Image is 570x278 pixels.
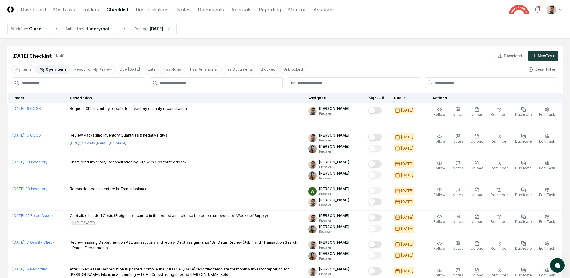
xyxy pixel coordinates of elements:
[539,193,555,197] span: Edit Task
[12,267,25,271] span: [DATE] :
[12,133,25,137] span: [DATE] :
[280,65,306,74] button: Unblocked
[491,193,508,197] span: Reminder
[451,159,465,172] button: Notes
[82,6,99,13] a: Folders
[308,145,317,153] img: ACg8ocIj8Ed1971QfF93IUVvJX6lPm3y0CRToLvfAg4p8TYQk6NAZIo=s96-c
[494,51,526,61] button: Download
[308,198,317,207] img: d09822cc-9b6d-4858-8d66-9570c114c672_214030b4-299a-48fd-ad93-fc7c7aef54c6.png
[432,186,447,199] button: Follow
[471,246,483,251] span: Upload
[401,226,413,231] div: [DATE]
[319,186,349,192] p: [PERSON_NAME]
[515,193,532,197] span: Duplicate
[526,64,558,75] button: Clear Filter
[539,112,555,117] span: Edit Task
[401,161,413,167] div: [DATE]
[547,5,556,14] img: d09822cc-9b6d-4858-8d66-9570c114c672_214030b4-299a-48fd-ad93-fc7c7aef54c6.png
[319,111,349,116] p: Preparer
[434,219,445,224] span: Follow
[319,171,349,176] p: [PERSON_NAME]
[368,252,382,259] button: Mark complete
[12,187,25,191] span: [DATE] :
[491,273,508,277] span: Reminder
[177,6,191,13] a: Notes
[453,166,463,170] span: Notes
[70,133,167,138] p: Review Packaging Inventory Quantities & negative qtys
[469,106,485,119] button: Upload
[451,213,465,226] button: Notes
[12,160,47,164] a: [DATE]:03 Inventory
[66,26,84,32] div: Subsidiary
[308,214,317,222] img: d09822cc-9b6d-4858-8d66-9570c114c672_214030b4-299a-48fd-ad93-fc7c7aef54c6.png
[319,138,349,143] p: Preparer
[303,93,364,103] th: Assignee
[308,134,317,142] img: d09822cc-9b6d-4858-8d66-9570c114c672_214030b4-299a-48fd-ad93-fc7c7aef54c6.png
[319,197,349,203] p: [PERSON_NAME]
[509,5,529,14] img: Hungryroot logo
[471,139,483,144] span: Upload
[75,220,95,224] div: journal_entry
[434,246,445,251] span: Follow
[368,187,382,194] button: Mark complete
[491,219,508,224] span: Reminder
[514,240,533,252] button: Duplicate
[368,267,382,275] button: Mark complete
[491,246,508,251] span: Reminder
[117,65,143,74] button: Due Today
[471,166,483,170] span: Upload
[368,214,382,221] button: Mark complete
[319,106,349,111] p: [PERSON_NAME]
[432,213,447,226] button: Follow
[469,213,485,226] button: Upload
[471,193,483,197] span: Upload
[70,141,130,146] a: [URL][DOMAIN_NAME][DOMAIN_NAME]
[471,219,483,224] span: Upload
[11,26,28,32] div: Workflow
[491,112,508,117] span: Reminder
[515,219,532,224] span: Duplicate
[515,273,532,277] span: Duplicate
[469,133,485,145] button: Upload
[368,171,382,179] button: Mark complete
[489,213,509,226] button: Reminder
[313,6,334,13] a: Assistant
[368,145,382,152] button: Mark complete
[12,65,35,74] button: My Items
[538,213,556,226] button: Edit Task
[53,6,75,13] a: My Tasks
[12,240,55,245] a: [DATE]:17 Quality Check
[434,193,445,197] span: Follow
[12,106,25,111] span: [DATE] :
[198,6,224,13] a: Documents
[319,272,349,276] p: Preparer
[538,133,556,145] button: Edit Task
[539,139,555,144] span: Edit Task
[65,93,304,103] th: Description
[259,6,281,13] a: Reporting
[150,26,163,32] div: [DATE]
[515,139,532,144] span: Duplicate
[489,106,509,119] button: Reminder
[491,139,508,144] span: Reminder
[231,6,251,13] a: Accruals
[319,230,349,234] p: Reviewer
[21,6,46,13] a: Dashboard
[538,106,556,119] button: Edit Task
[550,258,565,273] button: atlas-launcher
[539,246,555,251] span: Edit Task
[368,198,382,205] button: Mark complete
[319,245,349,250] p: Preparer
[70,213,268,218] p: Capitalize Landed Costs (Freight In) incurred in the period and release based on turnover rate (W...
[453,139,463,144] span: Notes
[489,133,509,145] button: Reminder
[70,186,148,192] p: Reconcile open Inventory In-Transit balance
[451,106,465,119] button: Notes
[308,171,317,180] img: ACg8ocIj8Ed1971QfF93IUVvJX6lPm3y0CRToLvfAg4p8TYQk6NAZIo=s96-c
[432,240,447,252] button: Follow
[515,166,532,170] span: Duplicate
[432,133,447,145] button: Follow
[36,65,70,74] button: My Open Items
[319,176,349,181] p: Reviewer
[308,225,317,233] img: ACg8ocIj8Ed1971QfF93IUVvJX6lPm3y0CRToLvfAg4p8TYQk6NAZIo=s96-c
